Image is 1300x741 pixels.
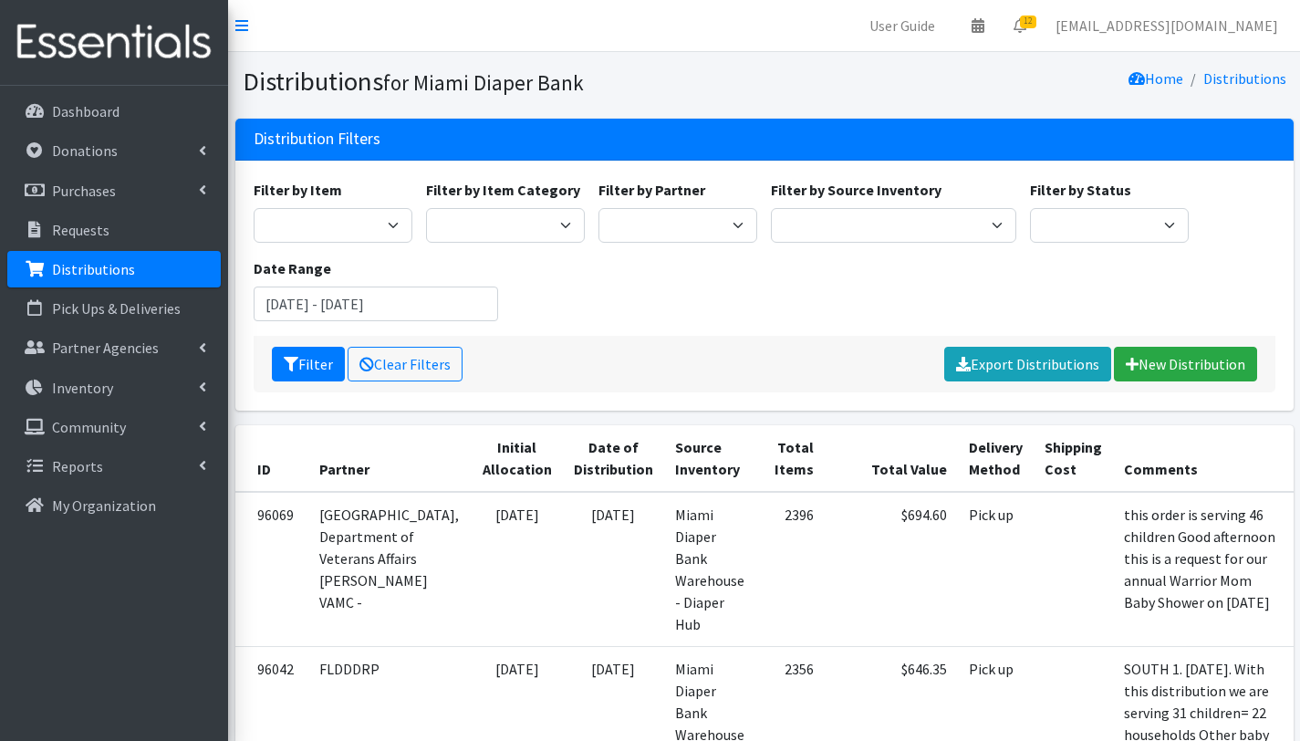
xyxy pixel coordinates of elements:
[7,487,221,524] a: My Organization
[755,425,825,492] th: Total Items
[563,492,664,647] td: [DATE]
[426,179,580,201] label: Filter by Item Category
[52,339,159,357] p: Partner Agencies
[598,179,705,201] label: Filter by Partner
[52,182,116,200] p: Purchases
[7,290,221,327] a: Pick Ups & Deliveries
[1128,69,1183,88] a: Home
[1020,16,1036,28] span: 12
[825,492,958,647] td: $694.60
[664,492,755,647] td: Miami Diaper Bank Warehouse - Diaper Hub
[1203,69,1286,88] a: Distributions
[348,347,463,381] a: Clear Filters
[383,69,584,96] small: for Miami Diaper Bank
[563,425,664,492] th: Date of Distribution
[472,492,563,647] td: [DATE]
[52,299,181,318] p: Pick Ups & Deliveries
[958,492,1034,647] td: Pick up
[52,260,135,278] p: Distributions
[235,492,308,647] td: 96069
[755,492,825,647] td: 2396
[52,457,103,475] p: Reports
[7,409,221,445] a: Community
[7,12,221,73] img: HumanEssentials
[52,418,126,436] p: Community
[472,425,563,492] th: Initial Allocation
[7,329,221,366] a: Partner Agencies
[254,287,499,321] input: January 1, 2011 - December 31, 2011
[7,370,221,406] a: Inventory
[825,425,958,492] th: Total Value
[999,7,1041,44] a: 12
[7,93,221,130] a: Dashboard
[52,379,113,397] p: Inventory
[52,141,118,160] p: Donations
[7,448,221,485] a: Reports
[1030,179,1131,201] label: Filter by Status
[7,251,221,287] a: Distributions
[254,179,342,201] label: Filter by Item
[7,212,221,248] a: Requests
[308,425,472,492] th: Partner
[1113,425,1287,492] th: Comments
[52,496,156,515] p: My Organization
[1114,347,1257,381] a: New Distribution
[235,425,308,492] th: ID
[243,66,758,98] h1: Distributions
[52,221,109,239] p: Requests
[855,7,950,44] a: User Guide
[771,179,941,201] label: Filter by Source Inventory
[1041,7,1293,44] a: [EMAIL_ADDRESS][DOMAIN_NAME]
[308,492,472,647] td: [GEOGRAPHIC_DATA], Department of Veterans Affairs [PERSON_NAME] VAMC -
[52,102,120,120] p: Dashboard
[664,425,755,492] th: Source Inventory
[7,172,221,209] a: Purchases
[254,257,331,279] label: Date Range
[272,347,345,381] button: Filter
[254,130,380,149] h3: Distribution Filters
[958,425,1034,492] th: Delivery Method
[1113,492,1287,647] td: this order is serving 46 children Good afternoon this is a request for our annual Warrior Mom Bab...
[7,132,221,169] a: Donations
[944,347,1111,381] a: Export Distributions
[1034,425,1113,492] th: Shipping Cost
